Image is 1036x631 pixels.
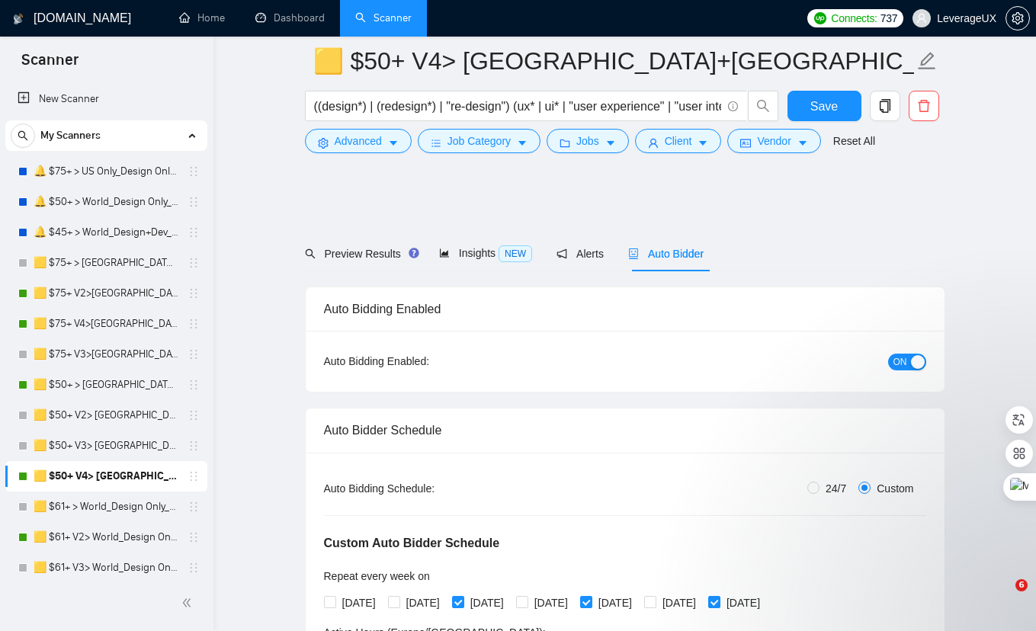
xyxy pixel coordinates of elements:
span: [DATE] [528,594,574,611]
span: holder [188,379,200,391]
a: 🟨 $75+ V4>[GEOGRAPHIC_DATA]+[GEOGRAPHIC_DATA] Only_Tony-UX/UI_General [34,309,178,339]
span: folder [560,137,570,149]
a: searchScanner [355,11,412,24]
iframe: Intercom live chat [984,579,1021,616]
span: search [305,248,316,259]
span: Alerts [556,248,604,260]
a: 🔔 $45+ > World_Design+Dev_General [34,217,178,248]
img: upwork-logo.png [814,12,826,24]
button: idcardVendorcaret-down [727,129,820,153]
span: holder [188,440,200,452]
span: search [11,130,34,141]
a: 🟨 $61+ > World_Design Only_Roman-UX/UI_General [34,492,178,522]
button: settingAdvancedcaret-down [305,129,412,153]
span: caret-down [517,137,528,149]
span: Preview Results [305,248,415,260]
span: Repeat every week on [324,570,430,582]
a: 🔔 $50+ > World_Design Only_General [34,187,178,217]
span: Job Category [447,133,511,149]
button: folderJobscaret-down [547,129,629,153]
span: copy [871,99,900,113]
span: holder [188,501,200,513]
span: bars [431,137,441,149]
span: robot [628,248,639,259]
span: holder [188,318,200,330]
span: Advanced [335,133,382,149]
a: Reset All [833,133,875,149]
button: search [11,123,35,148]
div: Auto Bidding Schedule: [324,480,524,497]
span: Scanner [9,49,91,81]
span: holder [188,409,200,421]
a: 🔔 $75+ > US Only_Design Only_General [34,156,178,187]
span: area-chart [439,248,450,258]
a: 🟨 $75+ > [GEOGRAPHIC_DATA]+[GEOGRAPHIC_DATA] Only_Tony-UX/UI_General [34,248,178,278]
span: [DATE] [656,594,702,611]
button: copy [870,91,900,121]
span: holder [188,287,200,299]
a: 🟨 $61+ V3> World_Design Only_Roman-UX/UI_General [34,553,178,583]
span: Insights [439,247,532,259]
span: 6 [1015,579,1028,591]
span: idcard [740,137,751,149]
span: double-left [181,595,197,610]
a: dashboardDashboard [255,11,325,24]
span: [DATE] [720,594,766,611]
img: logo [13,7,24,31]
div: Tooltip anchor [407,246,421,260]
h5: Custom Auto Bidder Schedule [324,534,500,553]
span: 24/7 [819,480,852,497]
span: 737 [880,10,897,27]
span: caret-down [388,137,399,149]
button: delete [909,91,939,121]
span: Vendor [757,133,791,149]
span: Auto Bidder [628,248,704,260]
a: 🟨 $50+ V4> [GEOGRAPHIC_DATA]+[GEOGRAPHIC_DATA] Only_Tony-UX/UI_General [34,461,178,492]
span: edit [917,51,937,71]
a: 🟨 $50+ V2> [GEOGRAPHIC_DATA]+[GEOGRAPHIC_DATA] Only_Tony-UX/UI_General [34,400,178,431]
button: search [748,91,778,121]
span: Custom [871,480,919,497]
span: My Scanners [40,120,101,151]
input: Scanner name... [313,42,914,80]
a: 🟨 $75+ V3>[GEOGRAPHIC_DATA]+[GEOGRAPHIC_DATA] Only_Tony-UX/UI_General [34,339,178,370]
span: [DATE] [400,594,446,611]
span: delete [909,99,938,113]
span: NEW [499,245,532,262]
span: holder [188,470,200,482]
a: 🟨 $50+ > [GEOGRAPHIC_DATA]+[GEOGRAPHIC_DATA] Only_Tony-UX/UI_General [34,370,178,400]
span: holder [188,531,200,543]
span: user [648,137,659,149]
span: caret-down [698,137,708,149]
span: holder [188,257,200,269]
span: user [916,13,927,24]
a: 🟨 $50+ V3> [GEOGRAPHIC_DATA]+[GEOGRAPHIC_DATA] Only_Tony-UX/UI_General [34,431,178,461]
button: userClientcaret-down [635,129,722,153]
span: ON [893,354,907,370]
li: New Scanner [5,84,207,114]
span: search [749,99,778,113]
button: Save [787,91,861,121]
div: Auto Bidding Enabled [324,287,926,331]
a: New Scanner [18,84,195,114]
button: barsJob Categorycaret-down [418,129,540,153]
input: Search Freelance Jobs... [314,97,721,116]
span: caret-down [605,137,616,149]
span: [DATE] [464,594,510,611]
span: notification [556,248,567,259]
span: [DATE] [592,594,638,611]
button: setting [1006,6,1030,30]
span: Save [810,97,838,116]
span: holder [188,348,200,360]
span: setting [318,137,329,149]
a: 🟨 $61+ V2> World_Design Only_Roman-UX/UI_General [34,522,178,553]
span: holder [188,226,200,239]
a: homeHome [179,11,225,24]
span: Connects: [831,10,877,27]
span: [DATE] [336,594,382,611]
span: info-circle [728,101,738,111]
span: Jobs [576,133,599,149]
a: setting [1006,12,1030,24]
span: setting [1006,12,1029,24]
div: Auto Bidder Schedule [324,408,926,452]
